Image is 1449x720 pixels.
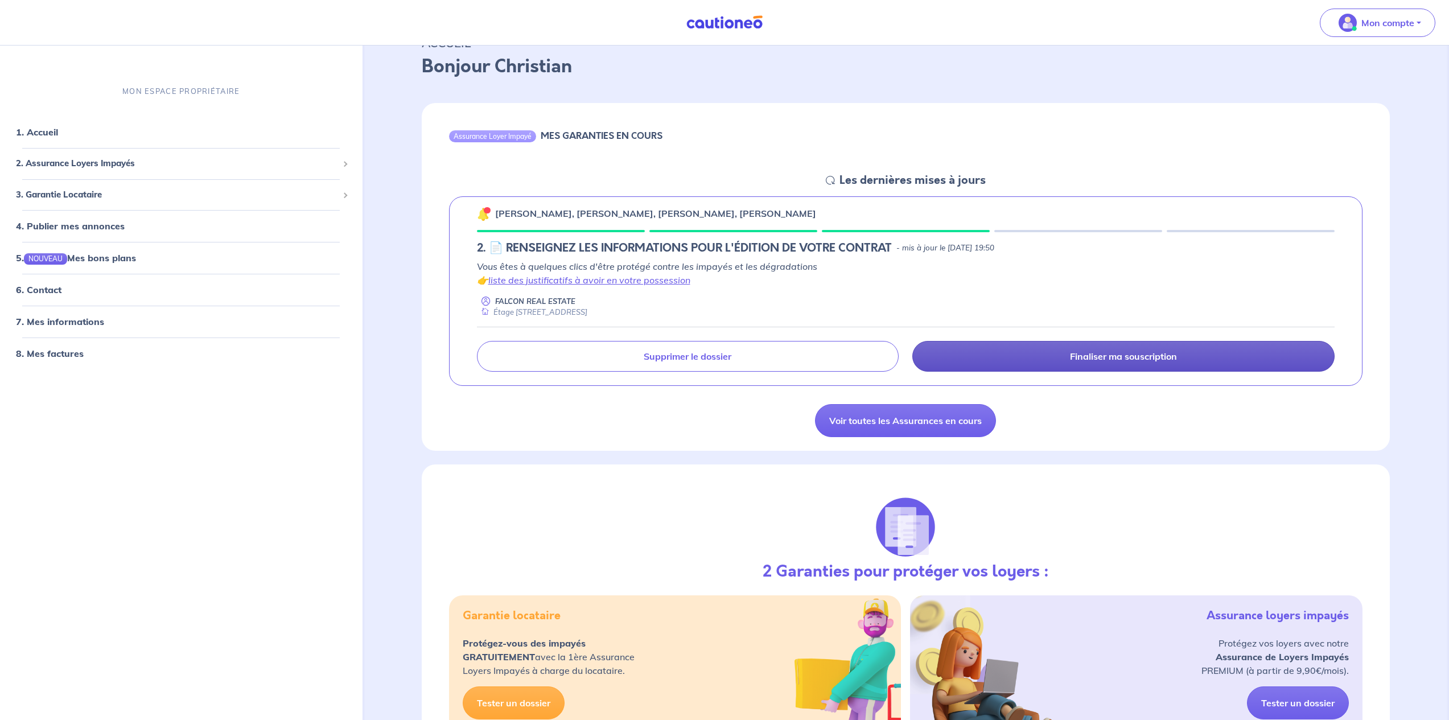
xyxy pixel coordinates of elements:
h5: Assurance loyers impayés [1207,609,1349,623]
div: Assurance Loyer Impayé [449,130,536,142]
p: [PERSON_NAME], [PERSON_NAME], [PERSON_NAME], [PERSON_NAME] [495,207,816,220]
p: Bonjour Christian [422,53,1390,80]
p: Finaliser ma souscription [1070,351,1177,362]
a: Tester un dossier [1247,686,1349,719]
img: illu_account_valid_menu.svg [1339,14,1357,32]
img: 🔔 [477,207,491,221]
a: liste des justificatifs à avoir en votre possession [488,274,690,286]
span: 2. Assurance Loyers Impayés [16,157,338,170]
img: Cautioneo [682,15,767,30]
div: Étage [STREET_ADDRESS] [477,307,587,318]
img: justif-loupe [875,496,936,558]
a: 1. Accueil [16,126,58,138]
strong: Assurance de Loyers Impayés [1216,651,1349,663]
div: 4. Publier mes annonces [5,215,358,237]
p: FALCON REAL ESTATE [495,296,575,307]
h6: MES GARANTIES EN COURS [541,130,662,141]
div: 1. Accueil [5,121,358,143]
a: 6. Contact [16,284,61,295]
div: state: CONTRACT-INFO-IN-PROGRESS, Context: NEW,NO-CERTIFICATE,COLOCATION,LESSOR-DOCUMENTS [477,241,1335,255]
strong: Protégez-vous des impayés GRATUITEMENT [463,637,586,663]
p: MON ESPACE PROPRIÉTAIRE [122,86,240,97]
a: Finaliser ma souscription [912,341,1335,372]
a: Tester un dossier [463,686,565,719]
h5: Les dernières mises à jours [839,174,986,187]
h3: 2 Garanties pour protéger vos loyers : [763,562,1049,582]
a: 5.NOUVEAUMes bons plans [16,252,136,264]
a: 4. Publier mes annonces [16,220,125,232]
p: avec la 1ère Assurance Loyers Impayés à charge du locataire. [463,636,635,677]
div: 5.NOUVEAUMes bons plans [5,246,358,269]
div: 8. Mes factures [5,342,358,365]
p: Mon compte [1361,16,1414,30]
p: Supprimer le dossier [644,351,731,362]
div: 6. Contact [5,278,358,301]
div: 2. Assurance Loyers Impayés [5,153,358,175]
a: Voir toutes les Assurances en cours [815,404,996,437]
a: Supprimer le dossier [477,341,899,372]
p: Vous êtes à quelques clics d'être protégé contre les impayés et les dégradations 👉 [477,260,1335,287]
p: - mis à jour le [DATE] 19:50 [896,242,994,254]
button: illu_account_valid_menu.svgMon compte [1320,9,1435,37]
div: 3. Garantie Locataire [5,183,358,205]
span: 3. Garantie Locataire [16,188,338,201]
div: 7. Mes informations [5,310,358,333]
a: 8. Mes factures [16,348,84,359]
p: Protégez vos loyers avec notre PREMIUM (à partir de 9,90€/mois). [1201,636,1349,677]
h5: 2. 📄 RENSEIGNEZ LES INFORMATIONS POUR L'ÉDITION DE VOTRE CONTRAT [477,241,892,255]
h5: Garantie locataire [463,609,561,623]
a: 7. Mes informations [16,316,104,327]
